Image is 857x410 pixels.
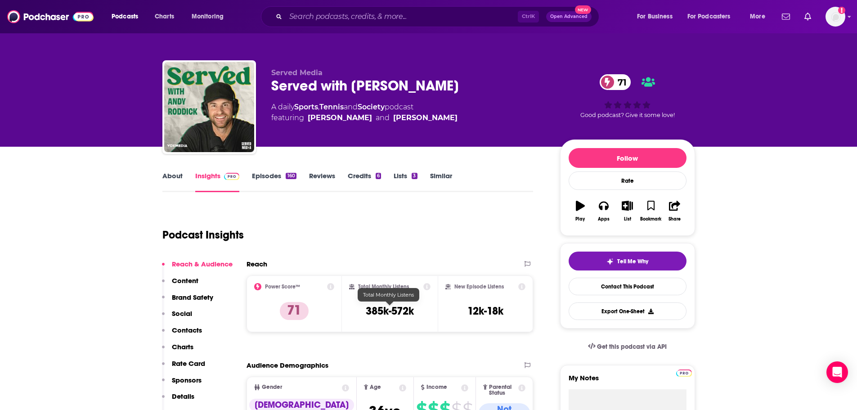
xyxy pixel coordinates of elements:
p: Brand Safety [172,293,213,302]
h2: Total Monthly Listens [358,284,409,290]
span: , [318,103,319,111]
span: Charts [155,10,174,23]
a: Contact This Podcast [569,278,686,295]
div: 3 [412,173,417,179]
a: Sports [294,103,318,111]
span: Income [426,384,447,390]
a: Credits6 [348,171,381,192]
a: Society [358,103,385,111]
button: Brand Safety [162,293,213,310]
img: Podchaser Pro [676,369,692,377]
div: Search podcasts, credits, & more... [269,6,608,27]
span: featuring [271,113,458,123]
div: 71Good podcast? Give it some love! [560,68,695,124]
a: 71 [600,74,631,90]
button: open menu [682,9,744,24]
span: Podcasts [112,10,138,23]
button: Reach & Audience [162,260,233,276]
p: Rate Card [172,359,205,368]
p: 71 [280,302,309,320]
div: Apps [598,216,610,222]
button: open menu [744,9,776,24]
span: Tell Me Why [617,258,648,265]
a: About [162,171,183,192]
p: Reach & Audience [172,260,233,268]
div: Share [669,216,681,222]
img: tell me why sparkle [606,258,614,265]
button: Social [162,309,192,326]
p: Social [172,309,192,318]
span: New [575,5,591,14]
h2: Power Score™ [265,284,300,290]
span: Monitoring [192,10,224,23]
button: tell me why sparkleTell Me Why [569,252,686,270]
a: InsightsPodchaser Pro [195,171,240,192]
div: A daily podcast [271,102,458,123]
button: open menu [105,9,150,24]
img: Served with Andy Roddick [164,62,254,152]
button: Bookmark [639,195,663,227]
span: 71 [609,74,631,90]
div: 160 [286,173,296,179]
span: For Podcasters [687,10,731,23]
button: Content [162,276,198,293]
button: Details [162,392,194,409]
p: Details [172,392,194,401]
div: Open Intercom Messenger [826,361,848,383]
p: Sponsors [172,376,202,384]
p: Charts [172,342,193,351]
button: Rate Card [162,359,205,376]
div: 6 [376,173,381,179]
a: Show notifications dropdown [801,9,815,24]
button: open menu [631,9,684,24]
a: Andy Roddick [308,113,372,123]
button: Follow [569,148,686,168]
span: Gender [262,384,282,390]
a: Reviews [309,171,335,192]
button: Show profile menu [826,7,845,27]
a: Episodes160 [252,171,296,192]
span: and [344,103,358,111]
a: Charts [149,9,179,24]
button: List [615,195,639,227]
span: More [750,10,765,23]
img: User Profile [826,7,845,27]
div: List [624,216,631,222]
h2: New Episode Listens [454,284,504,290]
p: Content [172,276,198,285]
span: Served Media [271,68,323,77]
h2: Reach [247,260,267,268]
button: Contacts [162,326,202,342]
a: Tennis [319,103,344,111]
button: Export One-Sheet [569,302,686,320]
svg: Add a profile image [838,7,845,14]
a: Show notifications dropdown [778,9,794,24]
h3: 385k-572k [366,304,414,318]
a: Pro website [676,368,692,377]
span: Parental Status [489,384,517,396]
span: and [376,113,390,123]
a: Jon Wertheim [393,113,458,123]
a: Similar [430,171,452,192]
span: Logged in as shannnon_white [826,7,845,27]
p: Contacts [172,326,202,334]
div: Play [575,216,585,222]
a: Lists3 [394,171,417,192]
h2: Audience Demographics [247,361,328,369]
span: For Business [637,10,673,23]
div: Bookmark [640,216,661,222]
span: Total Monthly Listens [363,292,414,298]
button: Open AdvancedNew [546,11,592,22]
span: Get this podcast via API [597,343,667,351]
input: Search podcasts, credits, & more... [286,9,518,24]
div: Rate [569,171,686,190]
img: Podchaser Pro [224,173,240,180]
button: Share [663,195,686,227]
span: Open Advanced [550,14,588,19]
img: Podchaser - Follow, Share and Rate Podcasts [7,8,94,25]
a: Get this podcast via API [581,336,674,358]
button: Charts [162,342,193,359]
button: Sponsors [162,376,202,392]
